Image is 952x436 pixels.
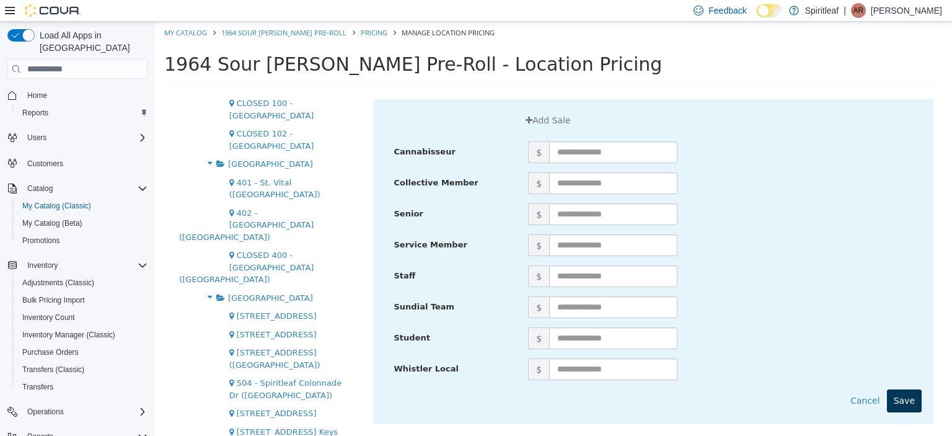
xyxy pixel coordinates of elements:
button: Operations [22,404,69,419]
span: Users [22,130,148,145]
a: Promotions [17,233,65,248]
a: 1964 Sour [PERSON_NAME] Pre-Roll [66,6,192,16]
a: Inventory Manager (Classic) [17,327,120,342]
span: 504 - Spiritleaf Colonnade Dr ([GEOGRAPHIC_DATA]) [74,357,187,378]
span: [STREET_ADDRESS] [82,387,162,396]
span: $ [373,337,394,358]
p: | [844,3,846,18]
span: CLOSED 100 - [GEOGRAPHIC_DATA] [74,77,159,99]
span: Operations [27,407,64,417]
span: $ [373,213,394,234]
span: Adjustments (Classic) [17,275,148,290]
span: Inventory Count [22,313,75,323]
button: Promotions [12,232,152,249]
span: Reports [17,105,148,120]
a: Adjustments (Classic) [17,275,99,290]
div: Angela R [851,3,866,18]
span: Home [22,87,148,103]
a: Inventory Count [17,310,80,325]
button: Cancel [689,368,731,391]
input: Dark Mode [757,4,783,17]
button: My Catalog (Beta) [12,215,152,232]
p: Spiritleaf [805,3,839,18]
span: $ [373,120,394,141]
span: CLOSED 400 - [GEOGRAPHIC_DATA] ([GEOGRAPHIC_DATA]) [24,229,159,262]
span: 1964 Sour [PERSON_NAME] Pre-Roll - Location Pricing [9,32,507,53]
span: Adjustments (Classic) [22,278,94,288]
span: Manage Location Pricing [247,6,340,16]
span: Purchase Orders [22,347,79,357]
span: Promotions [22,236,60,246]
span: Catalog [22,181,148,196]
span: Inventory Manager (Classic) [17,327,148,342]
button: Catalog [22,181,58,196]
span: Student [239,311,275,321]
button: Adjustments (Classic) [12,274,152,291]
a: Home [22,88,52,103]
button: Inventory [22,258,63,273]
span: 402 - [GEOGRAPHIC_DATA] ([GEOGRAPHIC_DATA]) [24,187,159,220]
span: Whistler Local [239,342,304,352]
button: Customers [2,154,152,172]
span: [GEOGRAPHIC_DATA] [73,138,158,147]
span: $ [373,275,394,296]
span: Dark Mode [757,17,757,18]
span: My Catalog (Beta) [17,216,148,231]
span: Catalog [27,184,53,194]
span: Inventory Manager (Classic) [22,330,115,340]
button: Reports [12,104,152,122]
button: Users [2,129,152,146]
span: Customers [27,159,63,169]
span: Feedback [708,4,746,17]
span: Home [27,91,47,100]
span: Transfers (Classic) [22,365,84,375]
button: Add Sale [364,87,423,110]
button: Users [22,130,51,145]
span: Bulk Pricing Import [17,293,148,308]
span: Inventory [22,258,148,273]
span: Transfers [22,382,53,392]
span: Collective Member [239,156,324,166]
span: Purchase Orders [17,345,148,360]
button: Purchase Orders [12,344,152,361]
span: $ [373,244,394,265]
span: Bulk Pricing Import [22,295,85,305]
button: Save [732,368,767,391]
img: Cova [25,4,81,17]
button: Bulk Pricing Import [12,291,152,309]
span: Transfers [17,380,148,394]
span: Inventory [27,260,58,270]
span: CLOSED 102 - [GEOGRAPHIC_DATA] [74,107,159,129]
span: My Catalog (Beta) [22,218,82,228]
span: $ [373,182,394,203]
span: Customers [22,155,148,171]
span: $ [373,306,394,327]
a: My Catalog [9,6,52,16]
span: Users [27,133,46,143]
span: Promotions [17,233,148,248]
a: My Catalog (Classic) [17,198,96,213]
span: My Catalog (Classic) [17,198,148,213]
a: My Catalog (Beta) [17,216,87,231]
span: 401 - St. Vital ([GEOGRAPHIC_DATA]) [74,156,165,178]
span: $ [373,151,394,172]
span: AR [853,3,864,18]
span: [STREET_ADDRESS] Keys ([GEOGRAPHIC_DATA]) [74,406,183,427]
button: Inventory Manager (Classic) [12,326,152,344]
span: Sundial Team [239,280,300,290]
span: Inventory Count [17,310,148,325]
button: My Catalog (Classic) [12,197,152,215]
button: Transfers [12,378,152,396]
span: [GEOGRAPHIC_DATA] [73,272,158,281]
span: Cannabisseur [239,125,301,135]
p: [PERSON_NAME] [871,3,942,18]
span: My Catalog (Classic) [22,201,91,211]
span: Transfers (Classic) [17,362,148,377]
button: Transfers (Classic) [12,361,152,378]
span: [STREET_ADDRESS] [82,290,162,299]
a: Pricing [206,6,232,16]
a: Transfers [17,380,58,394]
a: Customers [22,156,68,171]
span: Staff [239,249,261,259]
button: Inventory [2,257,152,274]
